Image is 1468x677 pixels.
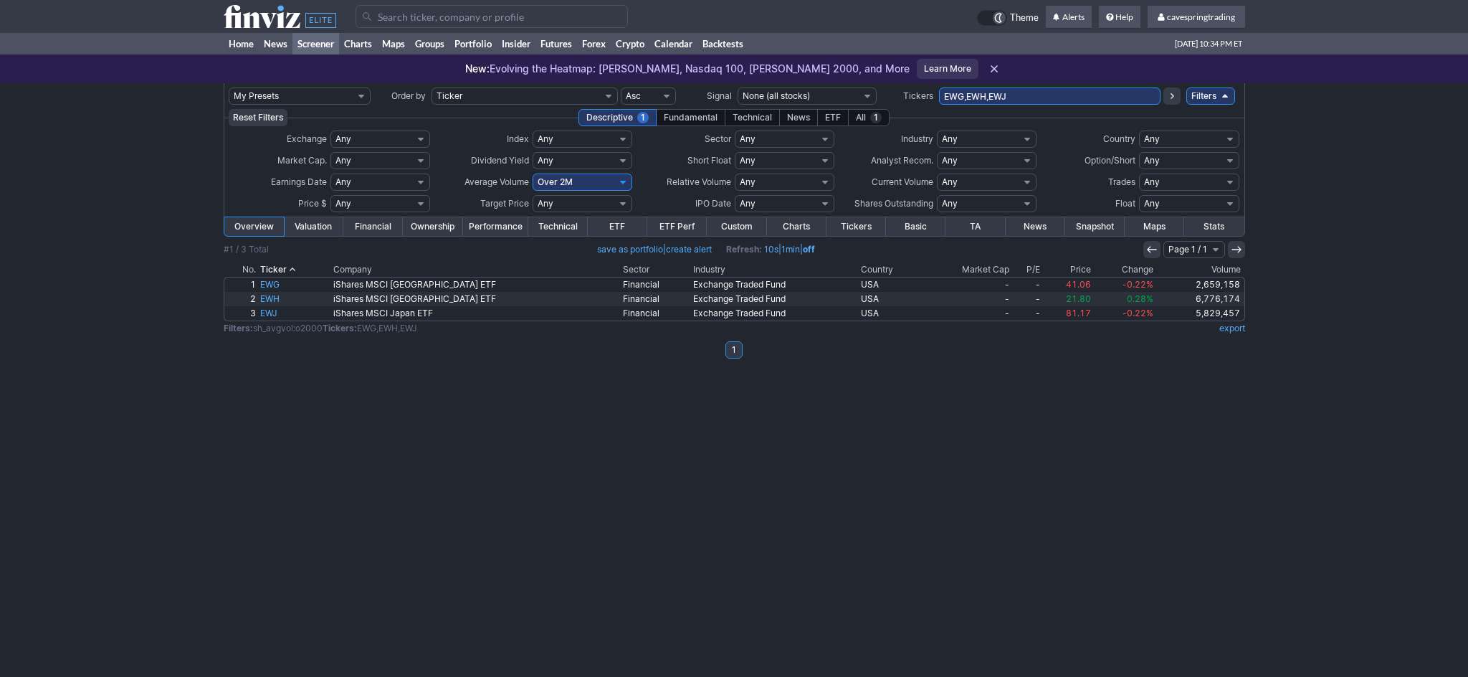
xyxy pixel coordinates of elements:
[331,292,620,306] a: iShares MSCI [GEOGRAPHIC_DATA] ETF
[649,33,697,55] a: Calendar
[224,262,258,277] th: No.
[1042,278,1093,292] a: 41.06
[767,217,826,236] a: Charts
[859,278,922,292] a: USA
[1155,292,1244,306] a: 6,776,174
[1108,176,1135,187] span: Trades
[637,112,649,123] span: 1
[656,109,725,126] div: Fundamental
[577,33,611,55] a: Forex
[535,33,577,55] a: Futures
[707,90,732,101] span: Signal
[945,217,1005,236] a: TA
[1103,133,1135,144] span: Country
[339,33,377,55] a: Charts
[886,217,945,236] a: Basic
[1175,33,1242,55] span: [DATE] 10:34 PM ET
[1155,306,1244,321] a: 5,829,457
[1042,292,1093,306] a: 21.80
[224,242,269,257] div: #1 / 3 Total
[1186,87,1235,105] a: Filters
[922,262,1011,277] th: Market Cap
[826,217,886,236] a: Tickers
[1099,6,1140,29] a: Help
[588,217,647,236] a: ETF
[691,262,859,277] th: Industry
[732,341,736,359] b: 1
[377,33,410,55] a: Maps
[463,217,528,236] a: Performance
[691,306,859,321] a: Exchange Traded Fund
[666,244,712,255] a: create alert
[224,306,258,321] a: 3
[1042,262,1093,277] th: Price
[1010,10,1039,26] span: Theme
[331,278,620,292] a: iShares MSCI [GEOGRAPHIC_DATA] ETF
[464,176,529,187] span: Average Volume
[1127,293,1153,304] span: 0.28%
[1123,279,1153,290] span: -0.22%
[871,155,933,166] span: Analyst Recom.
[922,278,1011,292] a: -
[258,306,331,321] a: EWJ
[779,109,818,126] div: News
[471,155,529,166] span: Dividend Yield
[705,133,731,144] span: Sector
[725,341,743,359] a: 1
[707,217,766,236] a: Custom
[258,292,331,306] a: EWH
[292,33,339,55] a: Screener
[1115,198,1135,209] span: Float
[803,244,815,255] a: off
[224,33,259,55] a: Home
[403,217,462,236] a: Ownership
[1093,292,1155,306] a: 0.28%
[331,306,620,321] a: iShares MSCI Japan ETF
[224,323,253,333] b: Filters:
[1125,217,1184,236] a: Maps
[578,109,657,126] div: Descriptive
[1011,292,1042,306] a: -
[391,90,426,101] span: Order by
[259,33,292,55] a: News
[497,33,535,55] a: Insider
[507,133,529,144] span: Index
[1006,217,1065,236] a: News
[356,5,628,28] input: Search
[917,59,978,79] a: Learn More
[224,217,284,236] a: Overview
[449,33,497,55] a: Portfolio
[1046,6,1092,29] a: Alerts
[331,262,620,277] th: Company
[1093,306,1155,321] a: -0.22%
[725,109,780,126] div: Technical
[528,217,588,236] a: Technical
[647,217,707,236] a: ETF Perf
[229,109,287,126] button: Reset Filters
[922,306,1011,321] a: -
[764,244,778,255] a: 10s
[697,33,748,55] a: Backtests
[410,33,449,55] a: Groups
[848,109,890,126] div: All
[667,176,731,187] span: Relative Volume
[903,90,933,101] span: Tickers
[621,306,692,321] a: Financial
[465,62,490,75] span: New:
[1042,306,1093,321] a: 81.17
[922,292,1011,306] a: -
[621,278,692,292] a: Financial
[1167,11,1235,22] span: cavespringtrading
[284,217,343,236] a: Valuation
[1011,278,1042,292] a: -
[1066,279,1091,290] span: 41.06
[1066,293,1091,304] span: 21.80
[1085,155,1135,166] span: Option/Short
[726,244,762,255] b: Refresh:
[287,133,327,144] span: Exchange
[695,198,731,209] span: IPO Date
[1155,262,1245,277] th: Volume
[1184,217,1244,236] a: Stats
[1065,217,1125,236] a: Snapshot
[343,217,403,236] a: Financial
